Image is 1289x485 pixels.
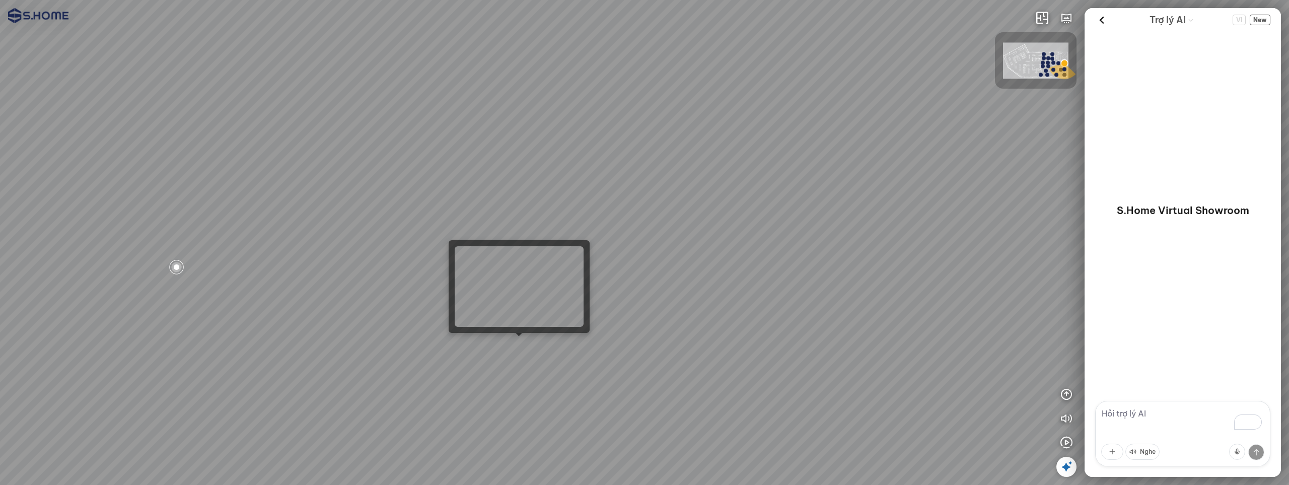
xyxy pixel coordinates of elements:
[1003,43,1068,79] img: SHome_H____ng_l_94CLDY9XT4CH.png
[1150,12,1194,28] div: AI Guide options
[1250,15,1270,25] span: New
[1095,401,1270,466] textarea: To enrich screen reader interactions, please activate Accessibility in Grammarly extension settings
[8,8,68,23] img: logo
[1233,15,1246,25] button: Change language
[1117,203,1249,218] p: S.Home Virtual Showroom
[1250,15,1270,25] button: New Chat
[1125,444,1160,460] button: Nghe
[1150,13,1186,27] span: Trợ lý AI
[1233,15,1246,25] span: VI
